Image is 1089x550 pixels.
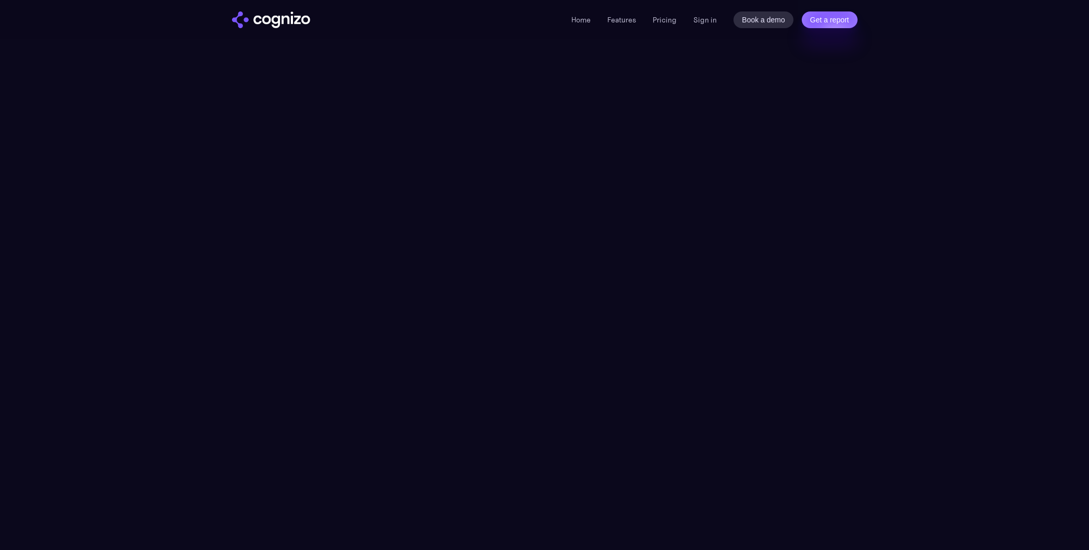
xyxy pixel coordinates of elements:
a: Book a demo [733,11,793,28]
a: Home [571,15,591,25]
a: Sign in [693,14,717,26]
a: Get a report [802,11,858,28]
a: Pricing [653,15,677,25]
img: cognizo logo [232,11,310,28]
a: Features [607,15,636,25]
a: home [232,11,310,28]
